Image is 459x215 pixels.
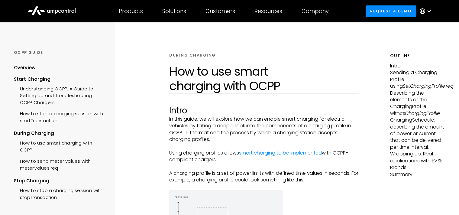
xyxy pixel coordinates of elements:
a: Request a demo [366,5,416,17]
a: Overview [14,64,36,76]
div: Customers [205,8,235,15]
em: SetChargingProfile.req [403,83,453,90]
a: How to send meter values with meterValues.req [14,155,106,173]
a: How to use smart charging with OCPP [14,137,106,155]
p: Intro [390,63,445,69]
a: How to stop a charging session with stopTransaction [14,184,106,202]
div: Overview [14,64,36,71]
em: csChargingProfile [400,110,440,117]
a: Understanding OCPP: A Guide to Setting Up and Troubleshooting OCPP Chargers [14,83,106,107]
div: Company [302,8,329,15]
h2: Intro [169,106,359,116]
p: ‍ [169,163,359,170]
p: Sending a Charging Profile using [390,69,445,90]
div: Resources [254,8,282,15]
a: smart charging to be implemented [239,149,322,156]
div: Start Charging [14,76,106,83]
div: During Charging [14,130,106,137]
div: Solutions [162,8,186,15]
p: ChargingSchedule: describing the amount of power or current that can be delivered per time interval. [390,117,445,151]
div: Products [119,8,143,15]
p: Using charging profiles allows with OCPP-compliant chargers. [169,150,359,163]
p: ‍ [169,143,359,149]
a: How to start a charging session with startTransaction [14,107,106,125]
p: A charging profile is a set of power limits with defined time values in seconds. For example, a c... [169,170,359,184]
p: ‍ [169,184,359,190]
p: In this guide, we will explore how we can enable smart charging for electric vehicles by taking a... [169,116,359,143]
p: Wrapping up: Real applications with EVSE Brands [390,151,445,171]
p: Summary [390,171,445,178]
div: DURING CHARGING [169,53,216,58]
h5: Outline [390,53,445,59]
div: Stop Charging [14,178,106,184]
p: Describing the elements of the ChargingProfile with [390,90,445,117]
div: OCPP GUIDE [14,50,106,55]
h1: How to use smart charging with OCPP [169,64,359,93]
